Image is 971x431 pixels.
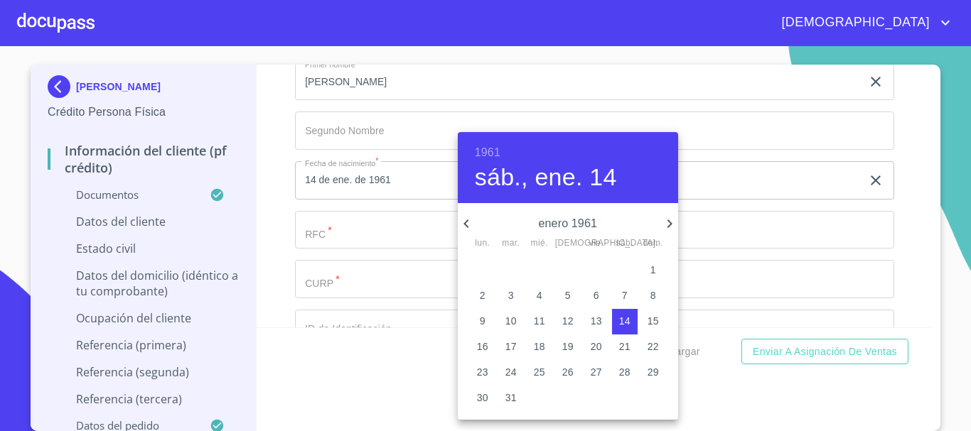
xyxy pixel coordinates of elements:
button: 1 [640,258,666,283]
p: 9 [480,314,485,328]
button: 29 [640,360,666,386]
p: 25 [534,365,545,379]
p: 15 [648,314,659,328]
span: [DEMOGRAPHIC_DATA]. [555,236,581,251]
p: 21 [619,339,631,354]
span: mié. [527,236,552,251]
span: lun. [470,236,495,251]
p: 4 [537,288,542,302]
button: 19 [555,334,581,360]
button: 14 [612,309,638,334]
span: mar. [498,236,524,251]
button: 13 [584,309,609,334]
p: 13 [591,314,602,328]
p: 11 [534,314,545,328]
span: dom. [640,236,666,251]
p: 12 [562,314,574,328]
button: 9 [470,309,495,334]
button: 4 [527,283,552,309]
p: 27 [591,365,602,379]
button: 30 [470,386,495,411]
button: 2 [470,283,495,309]
button: 15 [640,309,666,334]
p: 6 [594,288,599,302]
button: 11 [527,309,552,334]
button: 10 [498,309,524,334]
p: 20 [591,339,602,354]
p: 29 [648,365,659,379]
button: 5 [555,283,581,309]
button: 23 [470,360,495,386]
button: 28 [612,360,638,386]
span: vie. [584,236,609,251]
p: 7 [622,288,628,302]
button: 12 [555,309,581,334]
p: 16 [477,339,488,354]
p: 23 [477,365,488,379]
button: 31 [498,386,524,411]
p: 31 [505,391,517,405]
p: 18 [534,339,545,354]
button: 26 [555,360,581,386]
p: 26 [562,365,574,379]
button: 22 [640,334,666,360]
p: 17 [505,339,517,354]
p: 5 [565,288,571,302]
p: 28 [619,365,631,379]
p: 3 [508,288,514,302]
p: enero 1961 [475,215,661,232]
p: 1 [650,263,656,277]
button: 8 [640,283,666,309]
button: 1961 [475,143,500,163]
p: 24 [505,365,517,379]
button: 21 [612,334,638,360]
button: 24 [498,360,524,386]
p: 30 [477,391,488,405]
button: 17 [498,334,524,360]
button: 3 [498,283,524,309]
p: 22 [648,339,659,354]
button: 20 [584,334,609,360]
button: 16 [470,334,495,360]
span: sáb. [612,236,638,251]
button: 27 [584,360,609,386]
p: 8 [650,288,656,302]
button: 18 [527,334,552,360]
p: 14 [619,314,631,328]
button: 6 [584,283,609,309]
button: 25 [527,360,552,386]
p: 19 [562,339,574,354]
button: sáb., ene. 14 [475,163,617,192]
p: 2 [480,288,485,302]
button: 7 [612,283,638,309]
p: 10 [505,314,517,328]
